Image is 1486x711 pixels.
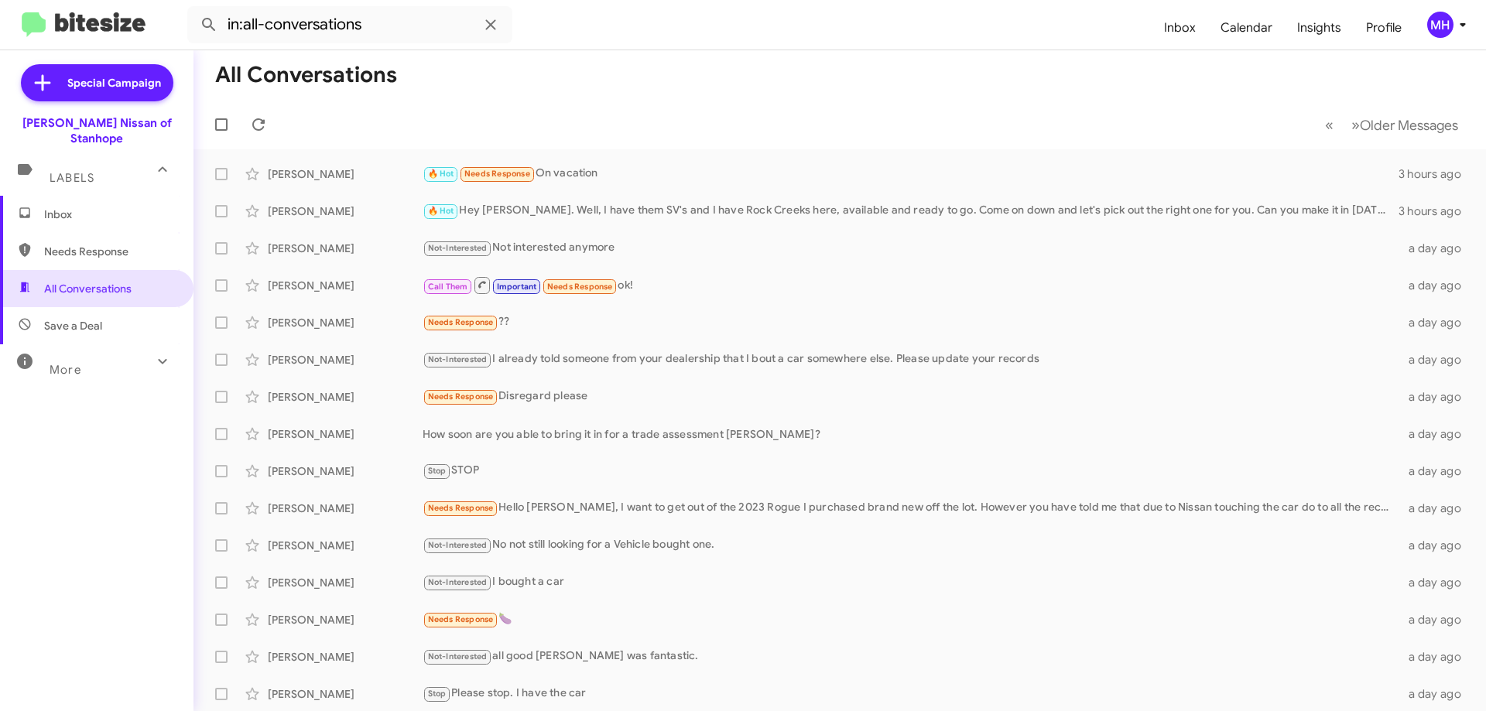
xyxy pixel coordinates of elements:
[1399,389,1474,405] div: a day ago
[428,391,494,402] span: Needs Response
[1325,115,1334,135] span: «
[1427,12,1453,38] div: MH
[1399,278,1474,293] div: a day ago
[428,169,454,179] span: 🔥 Hot
[497,282,537,292] span: Important
[268,649,423,665] div: [PERSON_NAME]
[268,315,423,330] div: [PERSON_NAME]
[428,503,494,513] span: Needs Response
[268,575,423,590] div: [PERSON_NAME]
[428,354,488,364] span: Not-Interested
[1208,5,1285,50] a: Calendar
[1399,241,1474,256] div: a day ago
[423,313,1399,331] div: ??
[1360,117,1458,134] span: Older Messages
[187,6,512,43] input: Search
[1399,501,1474,516] div: a day ago
[268,612,423,627] div: [PERSON_NAME]
[1399,575,1474,590] div: a day ago
[1285,5,1354,50] a: Insights
[268,241,423,256] div: [PERSON_NAME]
[423,202,1399,220] div: Hey [PERSON_NAME]. Well, I have them SV's and I have Rock Creeks here, available and ready to go....
[428,282,468,292] span: Call Them
[423,573,1399,591] div: I bought a car
[1399,426,1474,442] div: a day ago
[428,540,488,550] span: Not-Interested
[423,648,1399,665] div: all good [PERSON_NAME] was fantastic.
[1399,463,1474,479] div: a day ago
[423,685,1399,702] div: Please stop. I have the car
[423,610,1399,628] div: 🍆
[67,75,161,91] span: Special Campaign
[268,426,423,442] div: [PERSON_NAME]
[1316,109,1343,141] button: Previous
[423,275,1399,295] div: ok!
[1399,203,1474,219] div: 3 hours ago
[547,282,613,292] span: Needs Response
[215,63,397,87] h1: All Conversations
[464,169,530,179] span: Needs Response
[1399,686,1474,702] div: a day ago
[1152,5,1208,50] a: Inbox
[423,239,1399,257] div: Not interested anymore
[1342,109,1467,141] button: Next
[423,499,1399,517] div: Hello [PERSON_NAME], I want to get out of the 2023 Rogue I purchased brand new off the lot. Howev...
[1399,315,1474,330] div: a day ago
[1399,649,1474,665] div: a day ago
[1414,12,1469,38] button: MH
[428,466,447,476] span: Stop
[423,536,1399,554] div: No not still looking for a Vehicle bought one.
[423,165,1399,183] div: On vacation
[268,538,423,553] div: [PERSON_NAME]
[268,278,423,293] div: [PERSON_NAME]
[50,171,94,185] span: Labels
[1399,612,1474,627] div: a day ago
[428,206,454,216] span: 🔥 Hot
[44,318,102,333] span: Save a Deal
[423,426,1399,442] div: How soon are you able to bring it in for a trade assessment [PERSON_NAME]?
[428,243,488,253] span: Not-Interested
[428,689,447,699] span: Stop
[44,207,176,222] span: Inbox
[1399,538,1474,553] div: a day ago
[1399,166,1474,182] div: 3 hours ago
[1351,115,1360,135] span: »
[423,350,1399,368] div: I already told someone from your dealership that I bout a car somewhere else. Please update your ...
[268,686,423,702] div: [PERSON_NAME]
[21,64,173,101] a: Special Campaign
[1354,5,1414,50] a: Profile
[268,166,423,182] div: [PERSON_NAME]
[423,388,1399,405] div: Disregard please
[268,389,423,405] div: [PERSON_NAME]
[44,281,132,296] span: All Conversations
[50,363,81,377] span: More
[268,463,423,479] div: [PERSON_NAME]
[268,501,423,516] div: [PERSON_NAME]
[44,244,176,259] span: Needs Response
[428,614,494,624] span: Needs Response
[428,651,488,661] span: Not-Interested
[268,203,423,219] div: [PERSON_NAME]
[268,352,423,367] div: [PERSON_NAME]
[428,317,494,327] span: Needs Response
[1399,352,1474,367] div: a day ago
[1317,109,1467,141] nav: Page navigation example
[428,577,488,587] span: Not-Interested
[423,462,1399,480] div: STOP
